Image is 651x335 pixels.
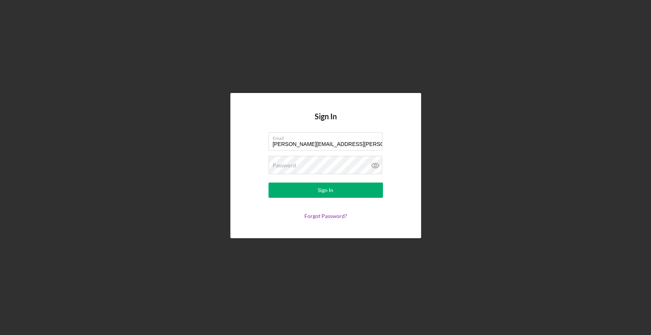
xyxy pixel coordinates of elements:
button: Sign In [268,183,383,198]
label: Password [273,162,296,168]
div: Sign In [318,183,333,198]
a: Forgot Password? [304,213,347,219]
h4: Sign In [315,112,337,132]
label: Email [273,133,383,141]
